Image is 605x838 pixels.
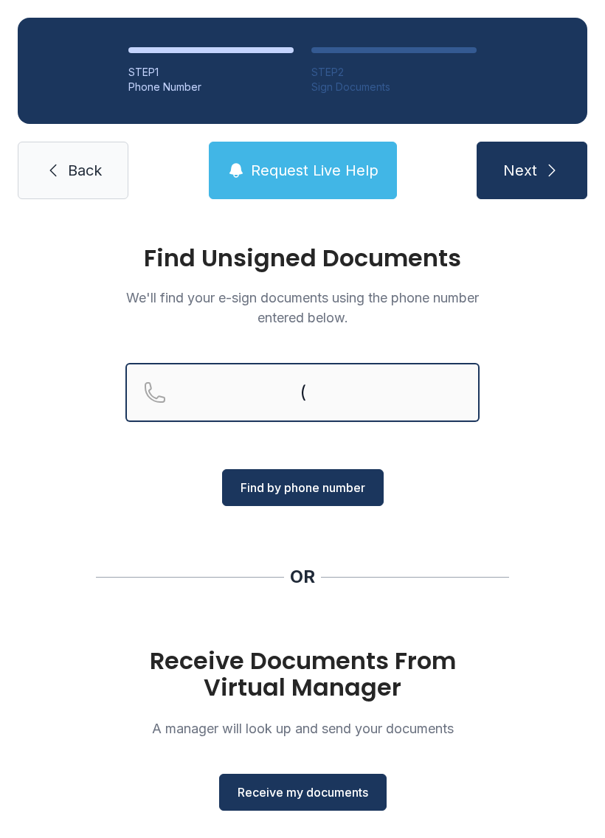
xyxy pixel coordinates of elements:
[290,565,315,589] div: OR
[251,160,378,181] span: Request Live Help
[503,160,537,181] span: Next
[125,648,480,701] h1: Receive Documents From Virtual Manager
[68,160,102,181] span: Back
[241,479,365,496] span: Find by phone number
[311,80,477,94] div: Sign Documents
[238,783,368,801] span: Receive my documents
[125,363,480,422] input: Reservation phone number
[125,288,480,328] p: We'll find your e-sign documents using the phone number entered below.
[311,65,477,80] div: STEP 2
[125,718,480,738] p: A manager will look up and send your documents
[125,246,480,270] h1: Find Unsigned Documents
[128,65,294,80] div: STEP 1
[128,80,294,94] div: Phone Number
